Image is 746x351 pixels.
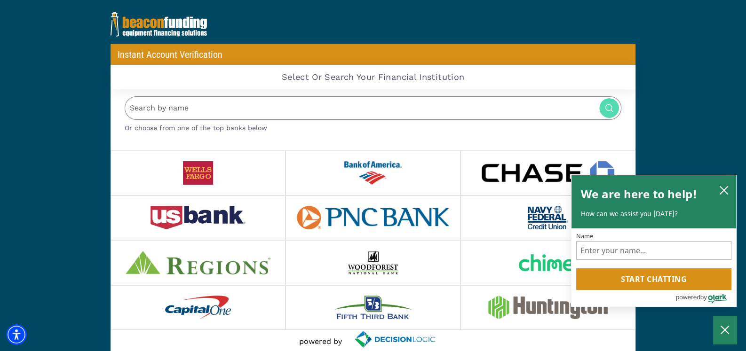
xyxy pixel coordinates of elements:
input: Name [576,241,731,260]
img: woodforest.png [348,251,397,274]
img: chase.png [482,161,615,185]
span: powered [675,291,700,303]
p: How can we assist you [DATE]? [581,209,727,218]
img: pnc_bank.png [297,206,449,229]
button: close chatbox [716,183,731,196]
img: us_bank.png [151,206,246,229]
img: Beacon_Reverse.png [111,12,207,37]
img: regions.png [126,251,270,274]
a: Powered by Olark [675,290,736,306]
img: huntington.png [488,296,608,319]
p: powered by [299,336,342,347]
p: Or choose from one of the top banks below [125,120,621,133]
img: capital_one.png [165,296,230,319]
button: Close Chatbox [713,316,737,344]
img: bank_of_america.png [344,161,402,185]
button: Start chatting [576,268,731,290]
div: olark chatbox [571,175,737,307]
h2: We are here to help! [581,185,697,203]
img: fifth_third_bank.png [334,296,413,319]
input: Search by name [125,96,621,120]
img: chime.png [519,254,577,271]
img: searchbutton.svg [599,98,619,118]
div: Accessibility Menu [6,324,27,345]
label: Name [576,233,731,239]
img: wells_fargo.png [183,161,214,185]
img: navy_federal.png [528,206,568,229]
span: by [700,291,707,303]
p: Instant Account Verification [118,49,222,60]
h2: Select Or Search Your Financial Institution [282,72,464,82]
img: decisionLogicFooter.svg [342,330,446,349]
